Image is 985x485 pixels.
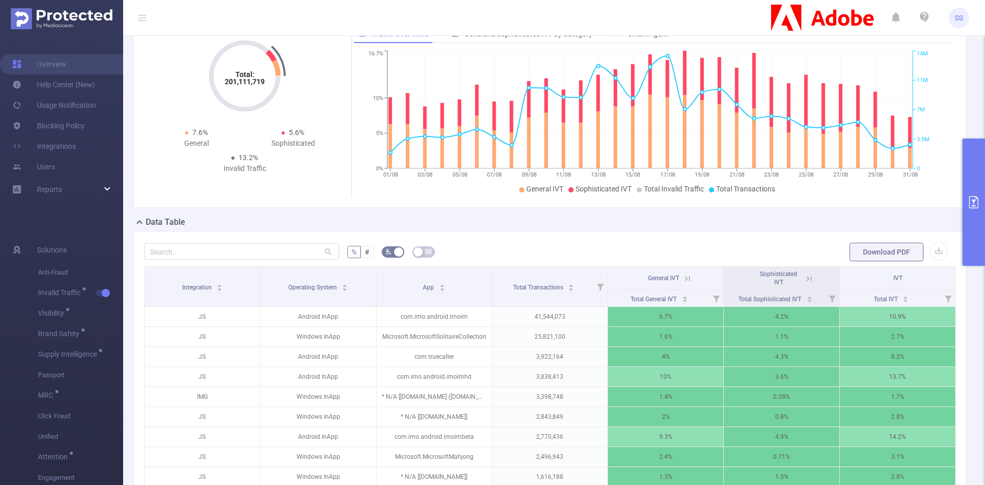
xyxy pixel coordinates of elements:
p: Android InApp [261,347,376,366]
tspan: Total: [235,70,254,79]
p: 2% [608,407,723,426]
tspan: 7M [917,107,925,113]
i: icon: caret-down [903,298,909,301]
span: 7.6% [192,128,208,137]
p: 4% [608,347,723,366]
p: 41,544,073 [493,307,608,326]
span: Total Transactions [513,284,565,291]
span: Visibility [38,309,68,317]
p: com.imo.android.imoimhd [377,367,492,386]
p: Android InApp [261,307,376,326]
p: JS [145,407,260,426]
tspan: 5% [376,130,383,137]
p: 1.6% [608,327,723,346]
tspan: 07/08 [487,171,502,178]
tspan: 17/08 [660,171,675,178]
tspan: 11/08 [556,171,571,178]
p: 4.2% [724,307,839,326]
tspan: 14M [917,51,928,57]
tspan: 11M [917,77,928,84]
tspan: 0 [917,165,920,172]
p: Windows InApp [261,447,376,467]
p: com.truecaller [377,347,492,366]
p: Microsoft.MicrosoftSolitaireCollection [377,327,492,346]
button: Download PDF [850,243,923,261]
img: Protected Media [11,8,112,29]
p: * N/A [[DOMAIN_NAME]] [377,407,492,426]
p: * N/A [[DOMAIN_NAME] ([DOMAIN_NAME])] [377,387,492,406]
i: icon: bg-colors [385,248,391,255]
tspan: 21/08 [729,171,744,178]
div: Sort [806,295,813,301]
tspan: 0% [376,165,383,172]
a: Users [12,157,55,177]
span: SS [955,8,963,28]
tspan: 09/08 [521,171,536,178]
tspan: 19/08 [695,171,710,178]
div: Sort [682,295,688,301]
p: com.imo.android.imoim [377,307,492,326]
span: Total IVT [874,296,899,303]
p: 25,821,100 [493,327,608,346]
p: 9.3% [608,427,723,447]
tspan: 05/08 [452,171,467,178]
tspan: 01/08 [383,171,398,178]
h2: Data Table [146,216,185,228]
p: Android InApp [261,367,376,386]
p: 14.2% [840,427,955,447]
span: Brand Safety [38,330,83,337]
span: 5.6% [289,128,304,137]
span: # [365,248,369,256]
span: Passport [38,365,123,385]
tspan: 13/08 [590,171,605,178]
a: Integrations [12,136,76,157]
p: 1.1% [724,327,839,346]
span: Unified [38,426,123,447]
span: Sophisticated IVT [576,185,632,193]
div: Sort [216,283,223,289]
a: Help Center (New) [12,74,95,95]
i: Filter menu [709,290,723,306]
div: Sophisticated [245,138,341,149]
i: Filter menu [941,290,955,306]
p: JS [145,307,260,326]
p: Windows InApp [261,327,376,346]
p: IMG [145,387,260,406]
p: 3.6% [724,367,839,386]
p: 3,922,164 [493,347,608,366]
p: JS [145,447,260,467]
p: 10% [608,367,723,386]
div: Sort [568,283,574,289]
span: App [423,284,436,291]
p: 0.71% [724,447,839,467]
span: Anti-Fraud [38,262,123,283]
i: Filter menu [593,267,607,306]
i: icon: caret-up [342,283,348,286]
tspan: 15/08 [625,171,640,178]
span: Integration [182,284,213,291]
tspan: 29/08 [868,171,882,178]
i: icon: caret-down [440,287,445,290]
a: Overview [12,54,66,74]
p: JS [145,427,260,447]
span: Total Invalid Traffic [644,185,704,193]
p: 3,398,748 [493,387,608,406]
span: General IVT [648,275,679,282]
a: Reports [37,179,62,200]
div: Sort [902,295,909,301]
span: Invalid Traffic [38,289,84,296]
p: 2.8% [840,407,955,426]
div: Invalid Traffic [196,163,293,174]
p: 0.8% [724,407,839,426]
tspan: 25/08 [798,171,813,178]
span: Click Fraud [38,406,123,426]
p: JS [145,347,260,366]
p: 2,770,436 [493,427,608,447]
p: 3.1% [840,447,955,467]
span: Total General IVT [631,296,678,303]
p: 2.4% [608,447,723,467]
p: 4.3% [724,347,839,366]
tspan: 16.7% [368,51,383,57]
div: Sort [342,283,348,289]
i: icon: table [425,248,431,255]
